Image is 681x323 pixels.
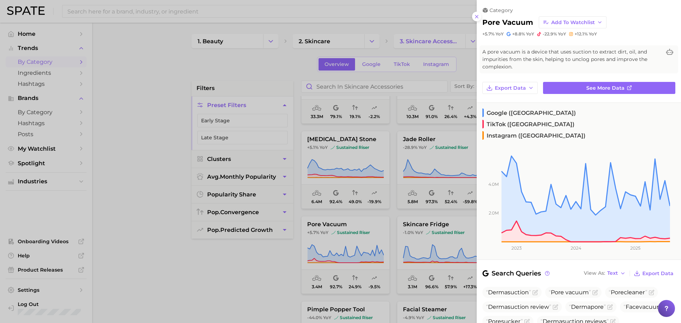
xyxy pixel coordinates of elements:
[639,303,663,310] span: vacuum
[486,289,531,296] span: Dermasuction
[551,20,595,26] span: Add to Watchlist
[482,131,586,140] span: Instagram ([GEOGRAPHIC_DATA])
[512,31,525,37] span: +8.8%
[586,85,625,91] span: See more data
[511,245,522,251] tspan: 2023
[649,290,654,295] button: Flag as miscategorized or irrelevant
[607,304,613,310] button: Flag as miscategorized or irrelevant
[624,303,665,310] span: Face
[571,245,581,251] tspan: 2024
[543,82,675,94] a: See more data
[589,31,597,37] span: YoY
[486,303,551,310] span: Dermasuction review
[582,269,627,278] button: View AsText
[611,289,624,296] span: Pore
[526,31,534,37] span: YoY
[539,16,607,28] button: Add to Watchlist
[584,271,605,275] span: View As
[482,48,661,71] span: A pore vacuum is a device that uses suction to extract dirt, oil, and impurities from the skin, h...
[551,289,564,296] span: Pore
[569,303,606,310] span: Derma
[607,271,618,275] span: Text
[482,268,551,278] span: Search Queries
[482,108,576,117] span: Google ([GEOGRAPHIC_DATA])
[489,7,513,13] span: category
[575,31,588,37] span: +12.1%
[482,31,494,37] span: +5.7%
[495,31,504,37] span: YoY
[553,304,558,310] button: Flag as miscategorized or irrelevant
[609,289,647,296] span: cleaner
[642,271,674,277] span: Export Data
[630,245,641,251] tspan: 2025
[482,18,533,27] h2: pore vacuum
[543,31,557,37] span: -22.9%
[632,268,675,278] button: Export Data
[482,120,575,128] span: TikTok ([GEOGRAPHIC_DATA])
[592,290,598,295] button: Flag as miscategorized or irrelevant
[532,290,538,295] button: Flag as miscategorized or irrelevant
[565,289,589,296] span: vacuum
[591,303,604,310] span: pore
[482,82,538,94] button: Export Data
[558,31,566,37] span: YoY
[495,85,526,91] span: Export Data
